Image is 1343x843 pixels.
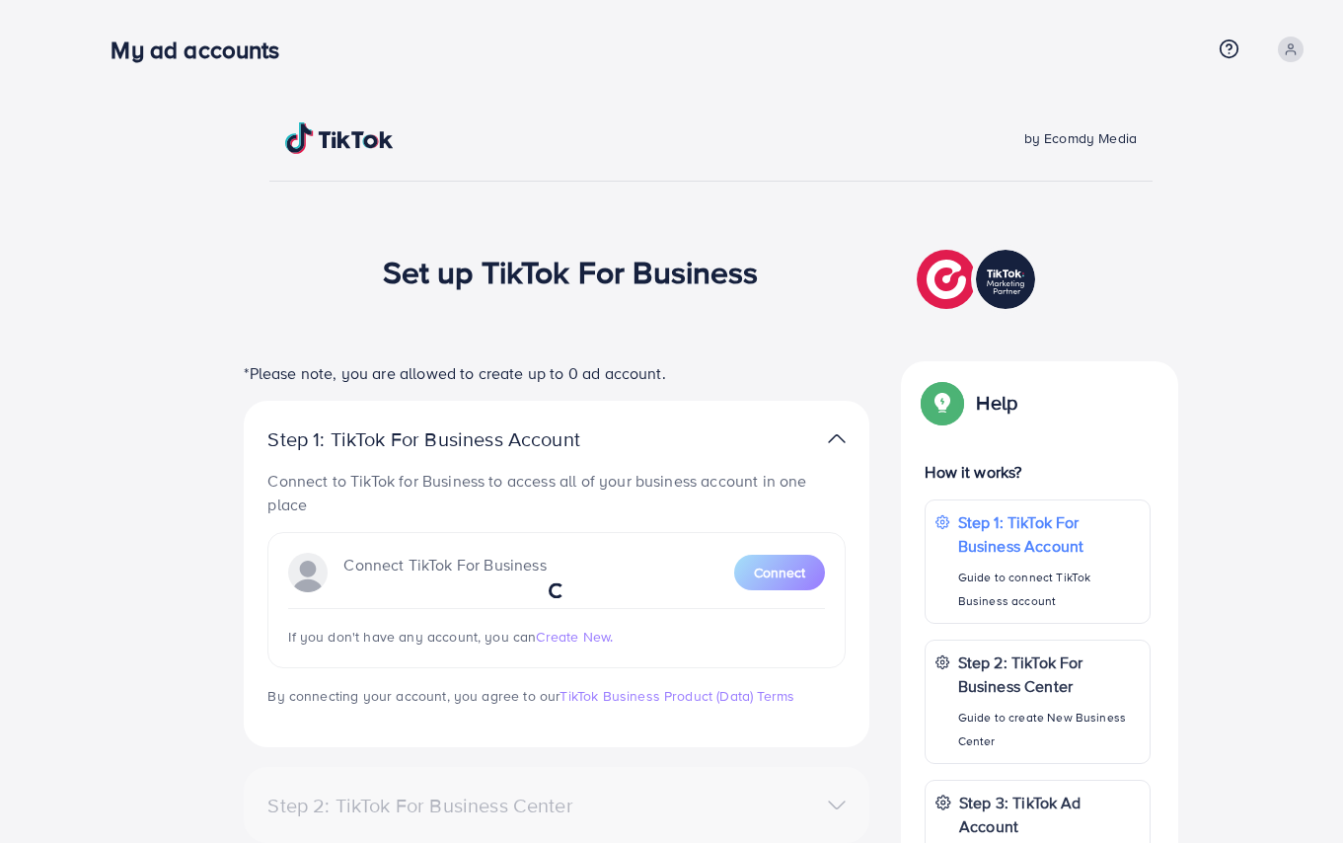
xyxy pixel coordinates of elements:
p: *Please note, you are allowed to create up to 0 ad account. [244,361,869,385]
p: Guide to create New Business Center [958,706,1140,753]
p: Step 1: TikTok For Business Account [267,427,642,451]
p: How it works? [925,460,1150,484]
p: Guide to connect TikTok Business account [958,566,1140,613]
img: TikTok [285,122,394,154]
img: TikTok partner [828,424,846,453]
p: Step 2: TikTok For Business Center [958,651,1140,698]
h1: Set up TikTok For Business [383,253,759,290]
p: Step 3: TikTok Ad Account [959,791,1140,838]
p: Help [976,391,1017,415]
img: Popup guide [925,385,960,421]
img: TikTok partner [917,245,1040,314]
p: Step 1: TikTok For Business Account [958,510,1140,558]
h3: My ad accounts [111,36,295,64]
span: by Ecomdy Media [1024,128,1137,148]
